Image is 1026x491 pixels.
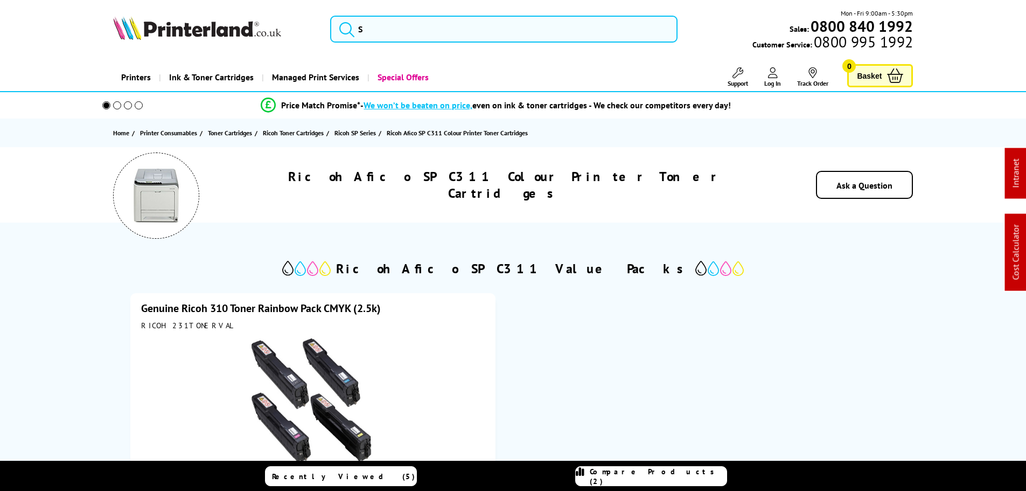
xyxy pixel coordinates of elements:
[728,79,748,87] span: Support
[360,100,731,110] div: - even on ink & toner cartridges - We check our competitors every day!
[281,100,360,110] span: Price Match Promise*
[232,168,776,202] h1: Ricoh Afico SP C311 Colour Printer Toner Cartridges
[113,127,132,139] a: Home
[752,37,913,50] span: Customer Service:
[764,79,781,87] span: Log In
[140,127,197,139] span: Printer Consumables
[334,127,379,139] a: Ricoh SP Series
[842,59,856,73] span: 0
[140,127,200,139] a: Printer Consumables
[847,64,913,87] a: Basket 0
[129,169,183,223] img: Ricoh Afico SP C311 Colour Printer Toner Cartridges
[208,127,255,139] a: Toner Cartridges
[575,466,727,486] a: Compare Products (2)
[790,24,809,34] span: Sales:
[208,127,252,139] span: Toner Cartridges
[364,100,472,110] span: We won’t be beaten on price,
[809,21,913,31] a: 0800 840 1992
[728,67,748,87] a: Support
[857,68,882,83] span: Basket
[88,96,905,115] li: modal_Promise
[387,129,528,137] span: Ricoh Afico SP C311 Colour Printer Toner Cartridges
[263,127,324,139] span: Ricoh Toner Cartridges
[262,64,367,91] a: Managed Print Services
[797,67,828,87] a: Track Order
[113,16,317,42] a: Printerland Logo
[113,64,159,91] a: Printers
[272,472,415,481] span: Recently Viewed (5)
[330,16,678,43] input: S
[841,8,913,18] span: Mon - Fri 9:00am - 5:30pm
[811,16,913,36] b: 0800 840 1992
[169,64,254,91] span: Ink & Toner Cartridges
[113,16,281,40] img: Printerland Logo
[141,321,485,330] div: RICOH231TONERVAL
[1010,159,1021,188] a: Intranet
[265,466,417,486] a: Recently Viewed (5)
[836,180,892,191] a: Ask a Question
[367,64,437,91] a: Special Offers
[812,37,913,47] span: 0800 995 1992
[336,260,690,277] h2: Ricoh Afico SP C311 Value Packs
[159,64,262,91] a: Ink & Toner Cartridges
[1010,225,1021,280] a: Cost Calculator
[764,67,781,87] a: Log In
[246,336,380,471] img: Ricoh 310 Toner Rainbow Pack CMYK (2.5k)
[590,467,727,486] span: Compare Products (2)
[263,127,326,139] a: Ricoh Toner Cartridges
[334,127,376,139] span: Ricoh SP Series
[141,301,381,315] a: Genuine Ricoh 310 Toner Rainbow Pack CMYK (2.5k)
